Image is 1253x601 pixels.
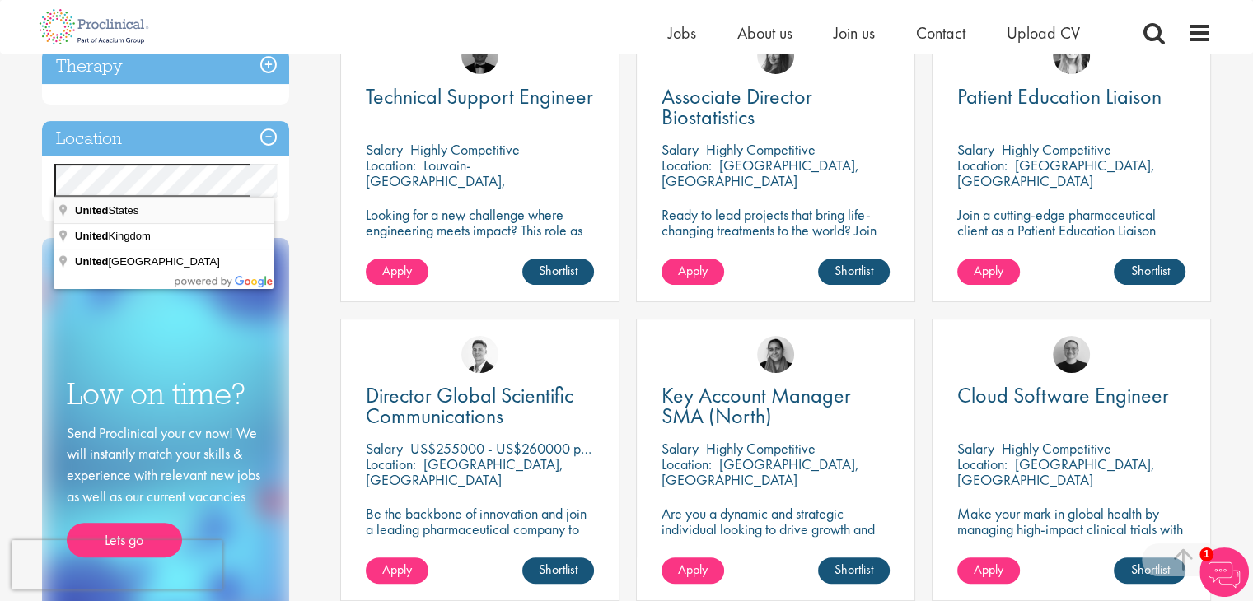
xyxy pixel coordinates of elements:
h3: Therapy [42,49,289,84]
p: Highly Competitive [1002,439,1111,458]
img: George Watson [461,336,498,373]
a: Shortlist [1114,557,1185,584]
p: Highly Competitive [706,140,816,159]
a: Associate Director Biostatistics [662,86,890,128]
a: Apply [957,259,1020,285]
span: Location: [662,156,712,175]
a: Shortlist [522,557,594,584]
h3: Low on time? [67,378,264,410]
span: Location: [366,156,416,175]
p: Ready to lead projects that bring life-changing treatments to the world? Join our client at the f... [662,207,890,285]
a: Join us [834,22,875,44]
p: Are you a dynamic and strategic individual looking to drive growth and build lasting partnerships... [662,505,890,568]
img: Anjali Parbhu [757,336,794,373]
a: Jobs [668,22,696,44]
p: [GEOGRAPHIC_DATA], [GEOGRAPHIC_DATA] [957,454,1155,489]
span: Salary [957,439,994,458]
a: Shortlist [1114,259,1185,285]
a: Apply [366,557,428,584]
span: Salary [957,140,994,159]
p: [GEOGRAPHIC_DATA], [GEOGRAPHIC_DATA] [662,454,859,489]
a: Director Global Scientific Communications [366,385,594,426]
img: Manon Fuller [1053,37,1090,74]
span: United [75,230,108,242]
a: Technical Support Engineer [366,86,594,107]
span: Location: [662,454,712,473]
span: Associate Director Biostatistics [662,82,812,131]
span: Salary [366,140,403,159]
iframe: reCAPTCHA [12,540,222,589]
div: Send Proclinical your cv now! We will instantly match your skills & experience with relevant new ... [67,422,264,558]
img: Emma Pretorious [1053,336,1090,373]
span: Location: [366,454,416,473]
span: [GEOGRAPHIC_DATA] [75,255,222,268]
span: States [75,204,141,217]
a: Patient Education Liaison [957,86,1185,107]
span: Apply [974,262,1003,279]
p: [GEOGRAPHIC_DATA], [GEOGRAPHIC_DATA] [366,454,563,489]
p: Looking for a new challenge where engineering meets impact? This role as Technical Support Engine... [366,207,594,269]
span: 1 [1199,547,1213,561]
img: Heidi Hennigan [757,37,794,74]
span: Apply [382,262,412,279]
p: Highly Competitive [1002,140,1111,159]
a: Lets go [67,523,182,557]
p: Highly Competitive [706,439,816,458]
a: Upload CV [1007,22,1080,44]
span: Salary [366,439,403,458]
span: Technical Support Engineer [366,82,593,110]
span: United [75,204,108,217]
span: United [75,255,108,268]
p: Highly Competitive [410,140,520,159]
span: Apply [678,561,708,578]
span: Director Global Scientific Communications [366,381,573,430]
span: Salary [662,140,699,159]
a: Apply [662,557,724,584]
span: Kingdom [75,230,153,242]
p: Louvain-[GEOGRAPHIC_DATA], [GEOGRAPHIC_DATA] [366,156,506,206]
a: Cloud Software Engineer [957,385,1185,406]
span: Apply [382,561,412,578]
a: Shortlist [522,259,594,285]
a: Contact [916,22,965,44]
p: Join a cutting-edge pharmaceutical client as a Patient Education Liaison (PEL) where your precisi... [957,207,1185,285]
span: Cloud Software Engineer [957,381,1169,409]
span: Location: [957,454,1008,473]
a: Apply [957,557,1020,584]
span: Apply [974,561,1003,578]
a: Shortlist [818,557,890,584]
img: Chatbot [1199,547,1249,597]
h3: Location [42,121,289,156]
a: Key Account Manager SMA (North) [662,385,890,426]
span: Key Account Manager SMA (North) [662,381,851,430]
span: Apply [678,262,708,279]
p: US$255000 - US$260000 per annum [410,439,633,458]
a: Apply [366,259,428,285]
p: Be the backbone of innovation and join a leading pharmaceutical company to help keep life-changin... [366,505,594,584]
span: Salary [662,439,699,458]
a: About us [737,22,792,44]
span: Patient Education Liaison [957,82,1162,110]
a: Shortlist [818,259,890,285]
span: Location: [957,156,1008,175]
a: Apply [662,259,724,285]
p: [GEOGRAPHIC_DATA], [GEOGRAPHIC_DATA] [662,156,859,190]
p: [GEOGRAPHIC_DATA], [GEOGRAPHIC_DATA] [957,156,1155,190]
p: Make your mark in global health by managing high-impact clinical trials with a leading CRO. [957,505,1185,552]
img: Tom Stables [461,37,498,74]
